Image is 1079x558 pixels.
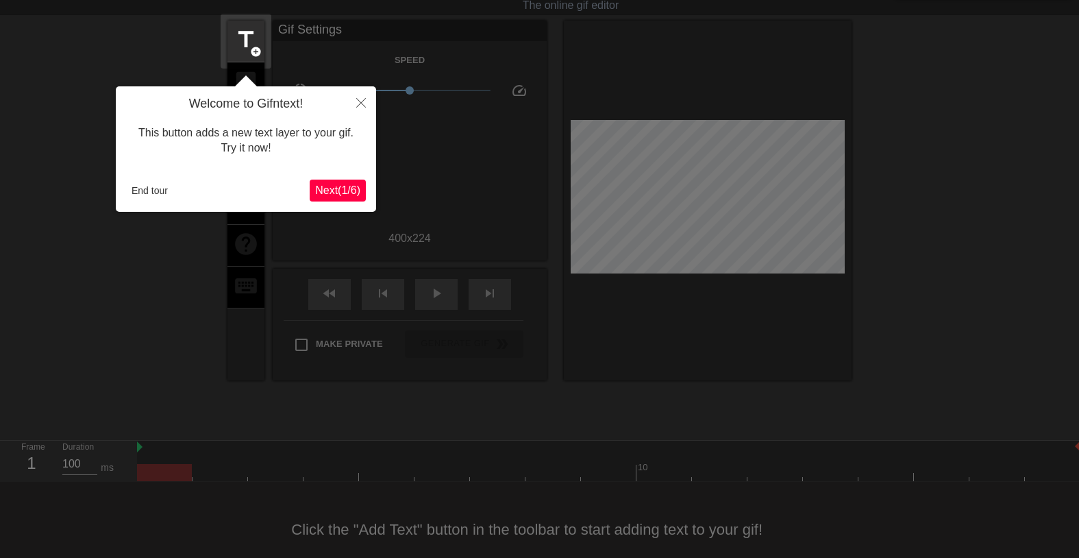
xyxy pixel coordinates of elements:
div: This button adds a new text layer to your gif. Try it now! [126,112,366,170]
span: Next ( 1 / 6 ) [315,184,360,196]
button: Next [310,180,366,202]
button: End tour [126,180,173,201]
h4: Welcome to Gifntext! [126,97,366,112]
button: Close [346,86,376,118]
